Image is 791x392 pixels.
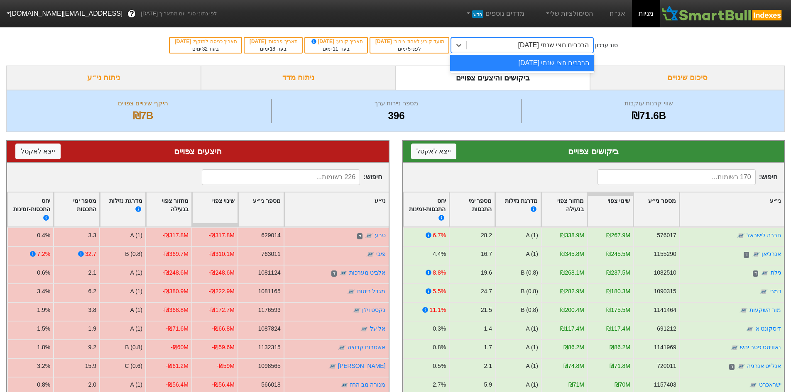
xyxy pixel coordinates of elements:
div: ₪86.2M [563,343,584,352]
div: ₪117.4M [560,324,584,333]
div: Toggle SortBy [450,192,495,227]
img: tase link [347,288,355,296]
div: ₪338.9M [560,231,584,240]
a: אנרג'יאן [761,251,781,257]
img: tase link [340,381,349,390]
div: הרכבים חצי שנתי [DATE] [450,55,594,71]
img: tase link [749,381,757,390]
img: tase link [339,269,348,278]
a: אנלייט אנרגיה [747,363,781,369]
div: היצעים צפויים [15,145,380,158]
div: 19.6 [480,268,492,277]
div: שווי קרנות עוקבות [524,99,774,108]
img: tase link [761,269,769,278]
div: בעוד ימים [174,45,237,53]
span: ד [729,364,734,370]
div: 1.9 [88,324,96,333]
div: Toggle SortBy [588,192,633,227]
div: B (0.8) [521,268,538,277]
a: [PERSON_NAME] [338,363,385,369]
div: ₪267.9M [606,231,630,240]
div: A (1) [526,250,538,258]
div: 720011 [657,362,676,370]
div: 1098565 [258,362,281,370]
div: בעוד ימים [249,45,298,53]
div: 2.7% [433,380,446,389]
a: ישראכרט [759,381,781,388]
div: לפני ימים [375,45,444,53]
div: 32.7 [85,250,96,258]
div: A (1) [526,231,538,240]
div: ₪86.2M [610,343,630,352]
div: ניתוח ני״ע [6,66,201,90]
span: [DATE] [175,39,193,44]
img: tase link [740,307,748,315]
img: SmartBull [660,5,784,22]
div: Toggle SortBy [541,192,587,227]
div: 396 [274,108,519,123]
div: 4.4% [433,250,446,258]
div: C (0.6) [125,362,142,370]
div: -₪56.4M [212,380,235,389]
a: מגדל ביטוח [357,288,386,295]
div: A (1) [526,380,538,389]
div: 566018 [261,380,280,389]
span: חדש [472,10,483,18]
div: מדרגת נזילות [498,197,538,223]
div: 1157403 [654,380,676,389]
div: -₪172.7M [209,306,235,314]
div: B (0.8) [521,306,538,314]
div: Toggle SortBy [634,192,679,227]
div: 0.6% [37,268,50,277]
div: היקף שינויים צפויים [17,99,269,108]
div: ₪71.6B [524,108,774,123]
a: נאוויטס פטר יהש [740,344,781,351]
div: ₪7B [17,108,269,123]
div: -₪59M [217,362,235,370]
span: ד [331,270,337,277]
div: 1176593 [258,306,281,314]
div: 6.2 [88,287,96,296]
span: ד [357,233,362,240]
div: A (1) [130,231,142,240]
div: תאריך פרסום : [249,38,298,45]
span: [DATE] [375,39,393,44]
span: ? [130,8,134,19]
div: ₪117.4M [606,324,630,333]
img: tase link [366,251,375,259]
a: מור השקעות [749,307,781,313]
img: tase link [353,307,361,315]
div: 8.8% [433,268,446,277]
div: 691212 [657,324,676,333]
div: 3.8 [88,306,96,314]
div: ₪71M [568,380,584,389]
div: 16.7 [480,250,492,258]
div: 1141464 [654,306,676,314]
div: -₪317.8M [163,231,189,240]
span: חיפוש : [598,169,777,185]
div: Toggle SortBy [495,192,541,227]
div: ₪74.8M [563,362,584,370]
button: ייצא לאקסל [15,144,61,159]
a: דמרי [769,288,781,295]
div: מועד קובע לאחוז ציבור : [375,38,444,45]
a: אל על [370,325,386,332]
div: B (0.8) [521,287,538,296]
div: -₪310.1M [209,250,235,258]
span: חיפוש : [202,169,382,185]
div: A (1) [130,306,142,314]
div: 0.4% [37,231,50,240]
div: Toggle SortBy [8,192,53,227]
img: tase link [752,251,760,259]
span: [DATE] [250,39,267,44]
div: 28.2 [480,231,492,240]
div: -₪61.2M [166,362,189,370]
div: -₪66.8M [212,324,235,333]
a: חברה לישראל [746,232,781,239]
div: Toggle SortBy [192,192,238,227]
div: 1.4 [484,324,492,333]
span: לפי נתוני סוף יום מתאריך [DATE] [141,10,217,18]
div: 1.5% [37,324,50,333]
input: 170 רשומות... [598,169,756,185]
a: מדדים נוספיםחדש [462,5,528,22]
